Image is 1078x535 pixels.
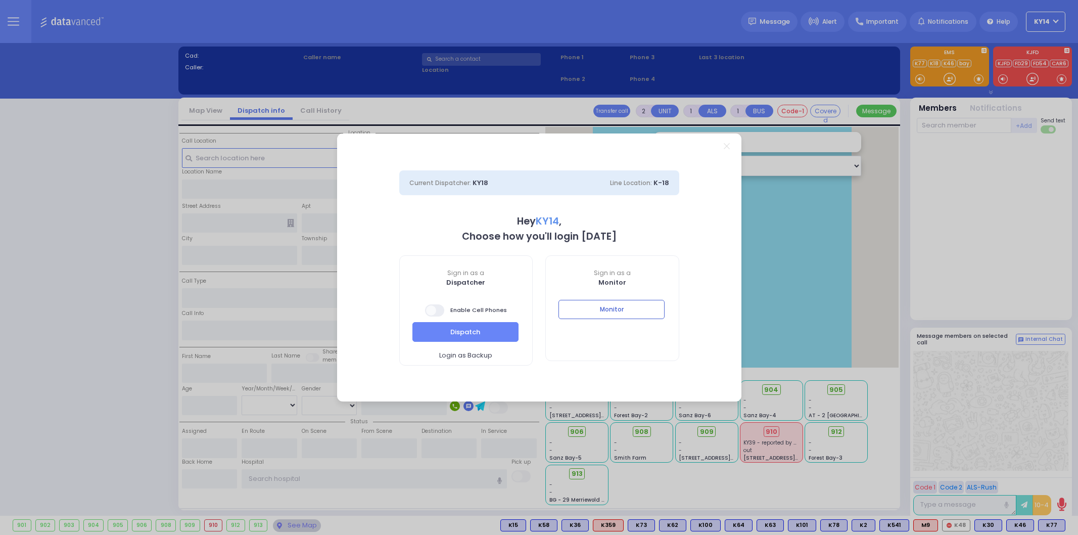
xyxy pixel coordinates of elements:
button: Monitor [558,300,665,319]
b: Monitor [598,278,626,287]
span: Current Dispatcher: [409,179,471,187]
span: K-18 [653,178,669,188]
button: Dispatch [412,322,519,341]
span: Login as Backup [439,350,492,361]
b: Dispatcher [446,278,485,287]
span: Sign in as a [546,269,679,278]
span: Line Location: [610,179,652,187]
a: Close [724,143,729,149]
span: Sign in as a [400,269,533,278]
span: KY18 [473,178,488,188]
b: Choose how you'll login [DATE] [462,230,617,243]
span: Enable Cell Phones [425,303,507,318]
b: Hey , [517,214,561,228]
span: KY14 [536,214,559,228]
